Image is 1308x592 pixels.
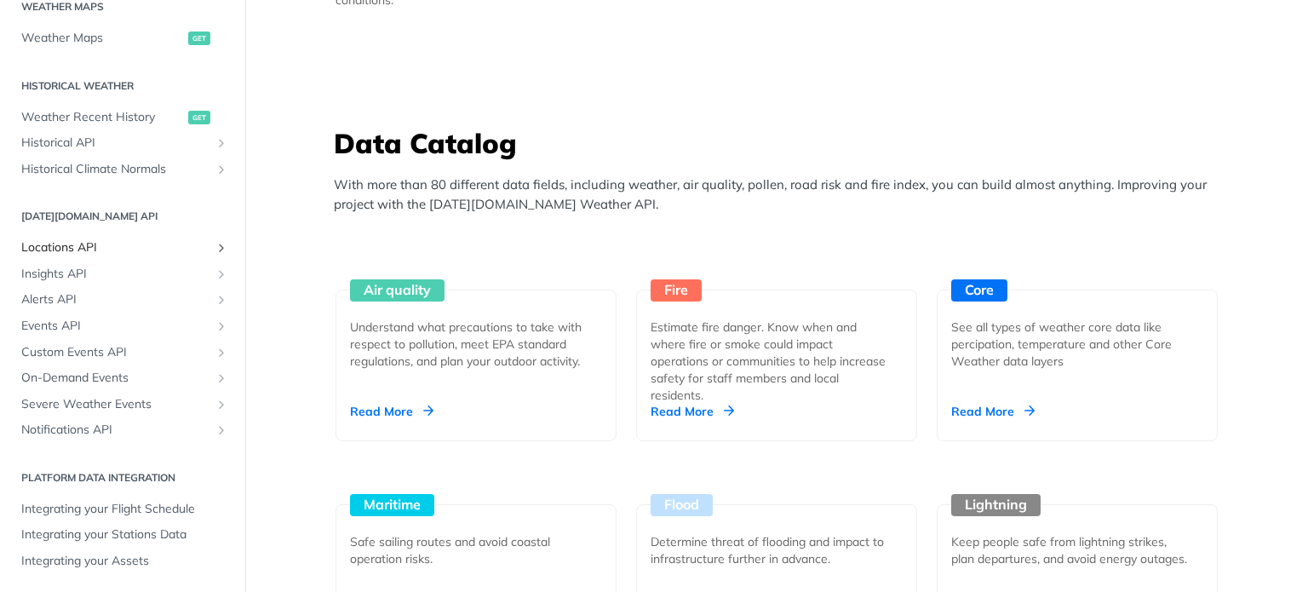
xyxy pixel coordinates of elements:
[651,403,734,420] div: Read More
[651,319,889,404] div: Estimate fire danger. Know when and where fire or smoke could impact operations or communities to...
[21,501,228,518] span: Integrating your Flight Schedule
[13,392,232,417] a: Severe Weather EventsShow subpages for Severe Weather Events
[21,553,228,570] span: Integrating your Assets
[21,318,210,335] span: Events API
[21,30,184,47] span: Weather Maps
[13,78,232,94] h2: Historical Weather
[21,370,210,387] span: On-Demand Events
[188,32,210,45] span: get
[21,135,210,152] span: Historical API
[329,227,623,441] a: Air quality Understand what precautions to take with respect to pollution, meet EPA standard regu...
[951,494,1041,516] div: Lightning
[21,161,210,178] span: Historical Climate Normals
[188,111,210,124] span: get
[13,497,232,522] a: Integrating your Flight Schedule
[13,26,232,51] a: Weather Mapsget
[350,403,433,420] div: Read More
[930,227,1225,441] a: Core See all types of weather core data like percipation, temperature and other Core Weather data...
[21,396,210,413] span: Severe Weather Events
[951,403,1035,420] div: Read More
[13,209,232,224] h2: [DATE][DOMAIN_NAME] API
[21,109,184,126] span: Weather Recent History
[350,494,434,516] div: Maritime
[215,398,228,411] button: Show subpages for Severe Weather Events
[215,346,228,359] button: Show subpages for Custom Events API
[13,235,232,261] a: Locations APIShow subpages for Locations API
[21,526,228,543] span: Integrating your Stations Data
[215,241,228,255] button: Show subpages for Locations API
[13,130,232,156] a: Historical APIShow subpages for Historical API
[350,279,445,302] div: Air quality
[215,136,228,150] button: Show subpages for Historical API
[951,533,1190,567] div: Keep people safe from lightning strikes, plan departures, and avoid energy outages.
[21,422,210,439] span: Notifications API
[13,470,232,486] h2: Platform DATA integration
[13,340,232,365] a: Custom Events APIShow subpages for Custom Events API
[334,175,1228,214] p: With more than 80 different data fields, including weather, air quality, pollen, road risk and fi...
[215,293,228,307] button: Show subpages for Alerts API
[13,417,232,443] a: Notifications APIShow subpages for Notifications API
[951,279,1007,302] div: Core
[651,533,889,567] div: Determine threat of flooding and impact to infrastructure further in advance.
[951,319,1190,370] div: See all types of weather core data like percipation, temperature and other Core Weather data layers
[13,287,232,313] a: Alerts APIShow subpages for Alerts API
[215,371,228,385] button: Show subpages for On-Demand Events
[21,344,210,361] span: Custom Events API
[21,291,210,308] span: Alerts API
[21,266,210,283] span: Insights API
[215,423,228,437] button: Show subpages for Notifications API
[334,124,1228,162] h3: Data Catalog
[13,549,232,574] a: Integrating your Assets
[13,313,232,339] a: Events APIShow subpages for Events API
[651,494,713,516] div: Flood
[350,533,588,567] div: Safe sailing routes and avoid coastal operation risks.
[215,319,228,333] button: Show subpages for Events API
[215,267,228,281] button: Show subpages for Insights API
[629,227,924,441] a: Fire Estimate fire danger. Know when and where fire or smoke could impact operations or communiti...
[350,319,588,370] div: Understand what precautions to take with respect to pollution, meet EPA standard regulations, and...
[13,262,232,287] a: Insights APIShow subpages for Insights API
[651,279,702,302] div: Fire
[13,105,232,130] a: Weather Recent Historyget
[13,365,232,391] a: On-Demand EventsShow subpages for On-Demand Events
[215,163,228,176] button: Show subpages for Historical Climate Normals
[21,239,210,256] span: Locations API
[13,157,232,182] a: Historical Climate NormalsShow subpages for Historical Climate Normals
[13,522,232,548] a: Integrating your Stations Data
